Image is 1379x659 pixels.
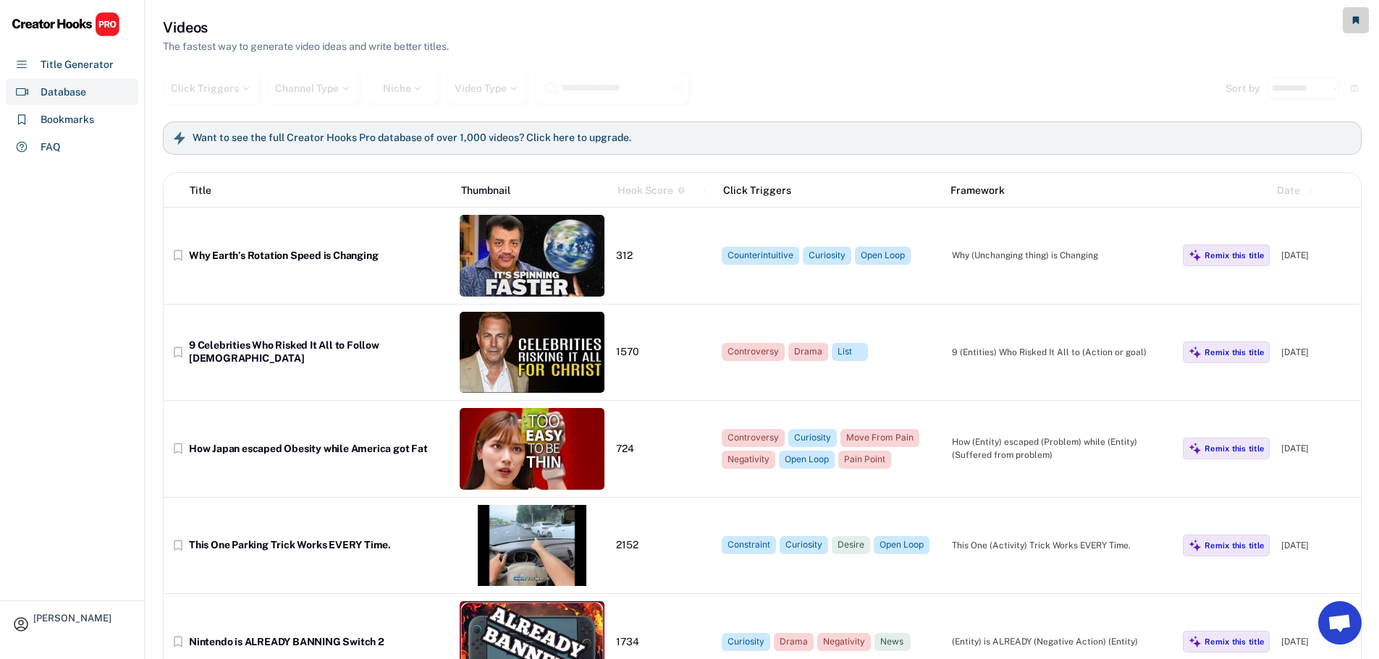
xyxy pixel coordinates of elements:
[950,183,1167,198] div: Framework
[1281,249,1354,262] div: [DATE]
[171,634,185,649] button: bookmark_border
[189,539,448,552] div: This One Parking Trick Works EVERY Time.
[171,248,185,263] button: bookmark_border
[163,17,208,38] h3: Videos
[189,250,448,263] div: Why Earth’s Rotation Speed is Changing
[1205,637,1264,647] div: Remix this title
[1205,443,1264,454] div: Remix this title
[1281,539,1354,552] div: [DATE]
[1205,540,1264,550] div: Remix this title
[616,636,710,649] div: 1734
[171,83,252,93] div: Click Triggers
[1281,442,1354,455] div: [DATE]
[1281,635,1354,648] div: [DATE]
[460,408,604,490] img: thumbnail%20%2851%29.jpg
[189,443,448,456] div: How Japan escaped Obesity while America got Fat
[723,183,940,198] div: Click Triggers
[780,636,808,648] div: Drama
[1281,346,1354,359] div: [DATE]
[785,539,822,551] div: Curiosity
[952,346,1171,359] div: 9 (Entities) Who Risked It All to (Action or goal)
[189,636,448,649] div: Nintendo is ALREADY BANNING Switch 2
[616,539,710,552] div: 2152
[275,83,352,93] div: Channel Type
[171,345,185,360] button: bookmark_border
[809,250,845,262] div: Curiosity
[728,539,770,551] div: Constraint
[163,39,449,54] div: The fastest way to generate video ideas and write better titles.
[33,613,132,623] div: [PERSON_NAME]
[1277,183,1300,198] div: Date
[838,346,862,358] div: List
[838,539,864,551] div: Desire
[1205,347,1264,357] div: Remix this title
[616,443,710,456] div: 724
[952,635,1171,648] div: (Entity) is ALREADY (Negative Action) (Entity)
[616,250,710,263] div: 312
[728,636,764,648] div: Curiosity
[12,12,120,37] img: CHPRO%20Logo.svg
[617,183,673,198] div: Hook Score
[189,339,448,365] div: 9 Celebrities Who Risked It All to Follow [DEMOGRAPHIC_DATA]
[728,454,769,466] div: Negativity
[383,83,424,93] div: Niche
[1189,442,1202,455] img: MagicMajor%20%28Purple%29.svg
[461,183,606,198] div: Thumbnail
[1189,539,1202,552] img: MagicMajor%20%28Purple%29.svg
[1189,635,1202,648] img: MagicMajor%20%28Purple%29.svg
[846,432,914,444] div: Move From Pain
[1318,601,1362,645] a: Chat öffnen
[880,539,924,551] div: Open Loop
[455,83,520,93] div: Video Type
[728,346,779,358] div: Controversy
[171,538,185,553] button: bookmark_border
[880,636,905,648] div: News
[794,346,822,358] div: Drama
[1226,83,1260,93] div: Sort by
[460,312,604,394] img: thumbnail%20%2869%29.jpg
[193,132,631,145] h6: Want to see the full Creator Hooks Pro database of over 1,000 videos? Click here to upgrade.
[952,249,1171,262] div: Why (Unchanging thing) is Changing
[728,432,779,444] div: Controversy
[1189,249,1202,262] img: MagicMajor%20%28Purple%29.svg
[41,57,114,72] div: Title Generator
[728,250,793,262] div: Counterintuitive
[41,140,61,155] div: FAQ
[952,435,1171,462] div: How (Entity) escaped (Problem) while (Entity) (Suffered from problem)
[844,454,885,466] div: Pain Point
[794,432,831,444] div: Curiosity
[1205,250,1264,260] div: Remix this title
[823,636,865,648] div: Negativity
[171,441,185,456] button: bookmark_border
[460,215,604,297] img: thumbnail%20%2862%29.jpg
[1189,346,1202,359] img: MagicMajor%20%28Purple%29.svg
[190,183,211,198] div: Title
[672,82,685,95] button: highlight_remove
[952,539,1171,552] div: This One (Activity) Trick Works EVERY Time.
[861,250,905,262] div: Open Loop
[616,346,710,359] div: 1570
[785,454,829,466] div: Open Loop
[41,112,94,127] div: Bookmarks
[460,505,604,587] img: thumbnail%20%2864%29.jpg
[41,85,86,100] div: Database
